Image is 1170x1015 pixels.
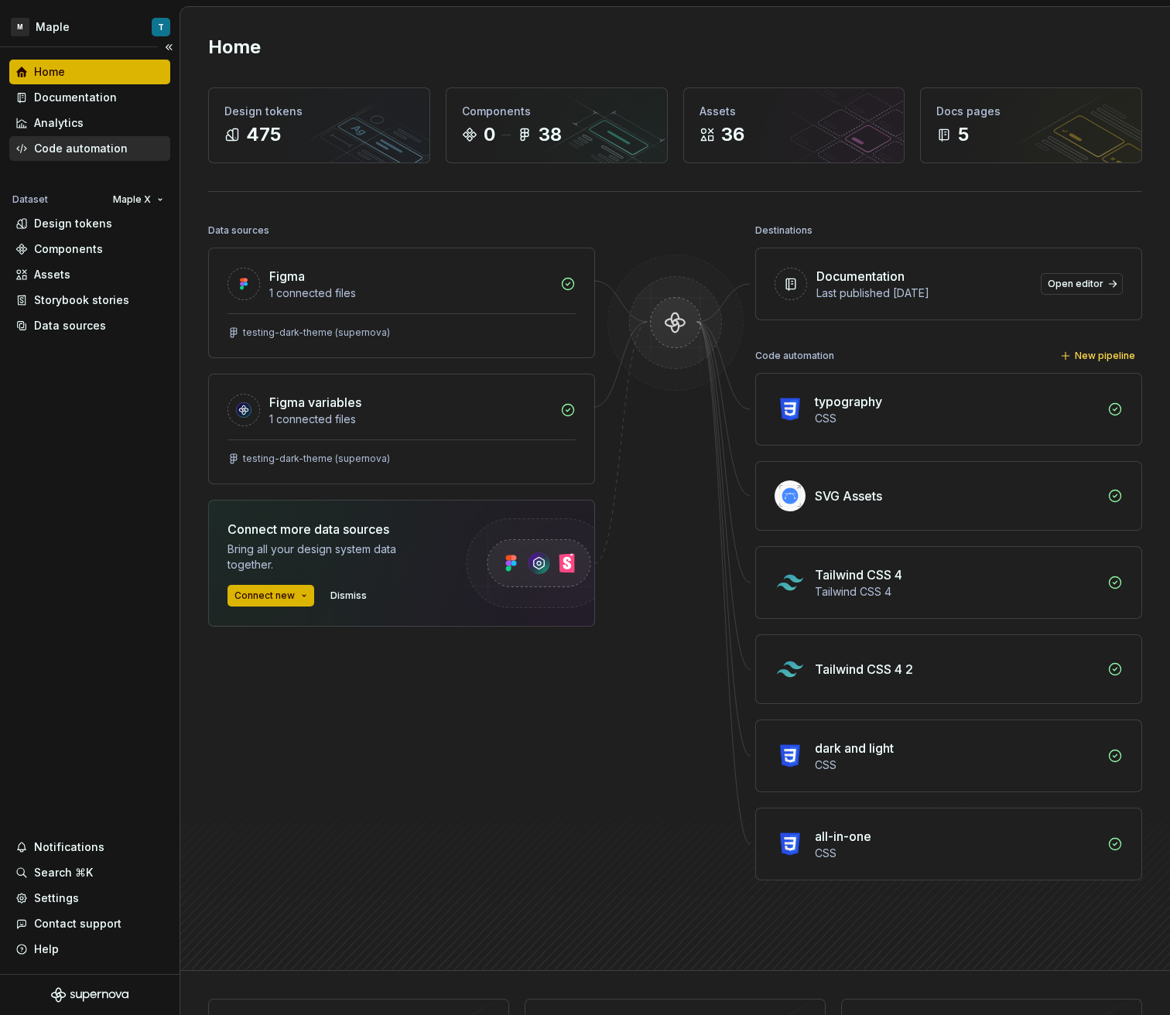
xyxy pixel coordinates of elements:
[34,241,103,257] div: Components
[208,374,595,484] a: Figma variables1 connected filestesting-dark-theme (supernova)
[34,216,112,231] div: Design tokens
[34,292,129,308] div: Storybook stories
[34,942,59,957] div: Help
[269,412,551,427] div: 1 connected files
[227,585,314,607] button: Connect new
[224,104,414,119] div: Design tokens
[243,326,390,339] div: testing-dark-theme (supernova)
[9,886,170,911] a: Settings
[683,87,905,163] a: Assets36
[815,566,902,584] div: Tailwind CSS 4
[34,90,117,105] div: Documentation
[936,104,1126,119] div: Docs pages
[227,520,436,538] div: Connect more data sources
[34,115,84,131] div: Analytics
[1075,350,1135,362] span: New pipeline
[234,590,295,602] span: Connect new
[9,262,170,287] a: Assets
[815,411,1098,426] div: CSS
[1048,278,1103,290] span: Open editor
[12,193,48,206] div: Dataset
[9,288,170,313] a: Storybook stories
[34,890,79,906] div: Settings
[9,937,170,962] button: Help
[9,860,170,885] button: Search ⌘K
[815,757,1098,773] div: CSS
[958,122,969,147] div: 5
[34,865,93,880] div: Search ⌘K
[34,267,70,282] div: Assets
[815,392,882,411] div: typography
[9,85,170,110] a: Documentation
[11,18,29,36] div: M
[208,87,430,163] a: Design tokens475
[158,36,180,58] button: Collapse sidebar
[9,111,170,135] a: Analytics
[9,136,170,161] a: Code automation
[816,285,1031,301] div: Last published [DATE]
[158,21,164,33] div: T
[246,122,281,147] div: 475
[755,220,812,241] div: Destinations
[446,87,668,163] a: Components038
[815,846,1098,861] div: CSS
[227,542,436,572] div: Bring all your design system data together.
[243,453,390,465] div: testing-dark-theme (supernova)
[484,122,495,147] div: 0
[269,285,551,301] div: 1 connected files
[9,211,170,236] a: Design tokens
[208,35,261,60] h2: Home
[3,10,176,43] button: MMapleT
[700,104,889,119] div: Assets
[9,60,170,84] a: Home
[815,584,1098,600] div: Tailwind CSS 4
[36,19,70,35] div: Maple
[9,911,170,936] button: Contact support
[721,122,744,147] div: 36
[208,248,595,358] a: Figma1 connected filestesting-dark-theme (supernova)
[9,835,170,860] button: Notifications
[113,193,151,206] span: Maple X
[815,827,871,846] div: all-in-one
[1041,273,1123,295] a: Open editor
[1055,345,1142,367] button: New pipeline
[34,839,104,855] div: Notifications
[106,189,170,210] button: Maple X
[815,739,894,757] div: dark and light
[815,660,913,678] div: Tailwind CSS 4 2
[51,987,128,1003] svg: Supernova Logo
[816,267,905,285] div: Documentation
[34,141,128,156] div: Code automation
[208,220,269,241] div: Data sources
[755,345,834,367] div: Code automation
[34,318,106,333] div: Data sources
[920,87,1142,163] a: Docs pages5
[330,590,367,602] span: Dismiss
[9,313,170,338] a: Data sources
[34,64,65,80] div: Home
[539,122,562,147] div: 38
[269,267,305,285] div: Figma
[323,585,374,607] button: Dismiss
[34,916,121,931] div: Contact support
[9,237,170,261] a: Components
[269,393,361,412] div: Figma variables
[815,487,882,505] div: SVG Assets
[462,104,652,119] div: Components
